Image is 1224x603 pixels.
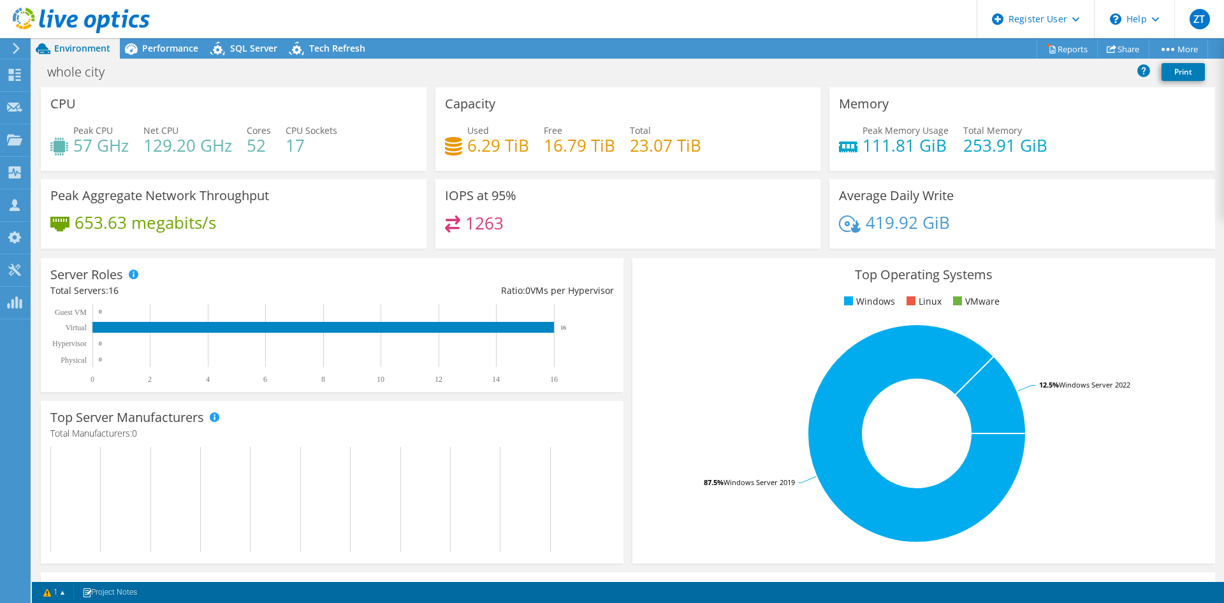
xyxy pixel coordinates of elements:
h1: whole city [41,65,124,79]
span: Used [467,124,489,136]
h3: Average Daily Write [839,189,954,203]
span: Environment [54,42,110,54]
text: Guest VM [55,308,87,317]
h4: 6.29 TiB [467,138,529,152]
tspan: Windows Server 2022 [1059,380,1130,389]
h4: 57 GHz [73,138,129,152]
h4: 52 [247,138,271,152]
text: Hypervisor [52,339,87,348]
h4: 17 [286,138,337,152]
text: 14 [492,375,500,384]
h4: 253.91 GiB [963,138,1047,152]
div: Total Servers: [50,284,332,298]
h3: Top Server Manufacturers [50,410,204,425]
text: Virtual [66,323,87,332]
text: 2 [148,375,152,384]
text: 8 [321,375,325,384]
h4: Total Manufacturers: [50,426,614,440]
a: More [1149,39,1208,59]
div: Ratio: VMs per Hypervisor [332,284,614,298]
span: Total [630,124,651,136]
span: Tech Refresh [309,42,365,54]
span: SQL Server [230,42,277,54]
span: Total Memory [963,124,1022,136]
li: Linux [903,294,942,309]
text: 6 [263,375,267,384]
h4: 23.07 TiB [630,138,701,152]
h4: 129.20 GHz [143,138,232,152]
h3: Server Roles [50,268,123,282]
a: Project Notes [73,585,146,600]
tspan: 12.5% [1039,380,1059,389]
span: Performance [142,42,198,54]
h3: Peak Aggregate Network Throughput [50,189,269,203]
svg: \n [1110,13,1121,25]
h4: 653.63 megabits/s [75,215,216,229]
li: VMware [950,294,1000,309]
span: CPU Sockets [286,124,337,136]
a: Reports [1037,39,1098,59]
span: Peak Memory Usage [863,124,949,136]
text: 0 [99,309,102,315]
text: 12 [435,375,442,384]
h3: CPU [50,97,76,111]
h4: 1263 [465,216,504,230]
tspan: Windows Server 2019 [724,477,795,487]
h3: Memory [839,97,889,111]
span: 0 [132,427,137,439]
span: Peak CPU [73,124,113,136]
text: 0 [99,356,102,363]
h3: Capacity [445,97,495,111]
text: Physical [61,356,87,365]
span: ZT [1190,9,1210,29]
a: 1 [34,585,74,600]
text: 16 [560,324,567,331]
li: Windows [841,294,895,309]
a: Share [1097,39,1149,59]
h3: Top Operating Systems [642,268,1206,282]
h4: 419.92 GiB [866,215,950,229]
h4: 111.81 GiB [863,138,949,152]
span: 0 [525,284,530,296]
span: Free [544,124,562,136]
span: Cores [247,124,271,136]
text: 10 [377,375,384,384]
span: 16 [108,284,119,296]
span: Net CPU [143,124,178,136]
text: 0 [99,340,102,347]
text: 16 [550,375,558,384]
a: Print [1162,63,1205,81]
text: 0 [91,375,94,384]
tspan: 87.5% [704,477,724,487]
h3: IOPS at 95% [445,189,516,203]
text: 4 [206,375,210,384]
h4: 16.79 TiB [544,138,615,152]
